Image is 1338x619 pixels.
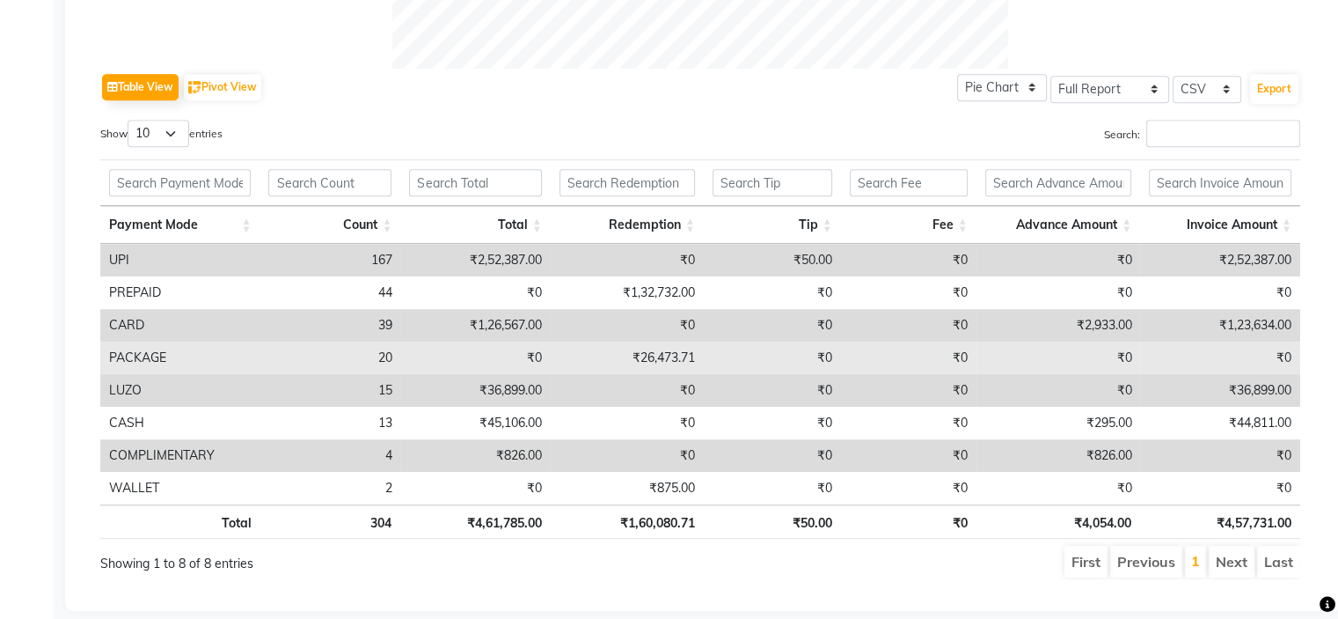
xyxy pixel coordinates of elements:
td: 15 [260,374,401,407]
td: ₹0 [841,309,976,342]
td: ₹0 [551,439,704,472]
input: Search Tip [713,169,832,196]
th: 304 [260,505,400,539]
button: Pivot View [184,74,261,100]
td: ₹0 [841,407,976,439]
th: Total: activate to sort column ascending [400,206,550,244]
th: ₹50.00 [704,505,841,539]
td: ₹0 [704,407,841,439]
td: ₹0 [551,309,704,342]
label: Show entries [100,120,223,147]
td: 20 [260,342,401,374]
td: ₹0 [704,374,841,407]
td: COMPLIMENTARY [100,439,260,472]
th: Tip: activate to sort column ascending [704,206,841,244]
td: UPI [100,244,260,276]
td: ₹36,899.00 [1140,374,1300,407]
td: ₹0 [841,342,976,374]
button: Export [1250,74,1298,104]
td: CASH [100,407,260,439]
td: ₹0 [841,472,976,505]
input: Search Total [409,169,541,196]
td: ₹0 [1140,276,1300,309]
td: ₹1,23,634.00 [1140,309,1300,342]
td: 13 [260,407,401,439]
th: ₹4,054.00 [976,505,1141,539]
td: ₹36,899.00 [400,374,550,407]
td: ₹0 [704,276,841,309]
th: Redemption: activate to sort column ascending [551,206,704,244]
td: 44 [260,276,401,309]
td: ₹0 [704,472,841,505]
td: ₹0 [704,439,841,472]
td: ₹826.00 [400,439,550,472]
th: Fee: activate to sort column ascending [841,206,976,244]
td: ₹2,52,387.00 [400,244,550,276]
button: Table View [102,74,179,100]
th: Advance Amount: activate to sort column ascending [976,206,1141,244]
th: ₹4,57,731.00 [1140,505,1300,539]
td: ₹0 [704,309,841,342]
th: ₹1,60,080.71 [551,505,704,539]
td: ₹295.00 [976,407,1141,439]
input: Search Advance Amount [985,169,1132,196]
td: 4 [260,439,401,472]
th: Total [100,505,260,539]
div: Showing 1 to 8 of 8 entries [100,544,585,573]
td: ₹50.00 [704,244,841,276]
td: CARD [100,309,260,342]
a: 1 [1191,552,1200,570]
td: ₹2,52,387.00 [1140,244,1300,276]
td: ₹0 [400,276,550,309]
td: ₹1,32,732.00 [551,276,704,309]
td: PACKAGE [100,342,260,374]
td: ₹0 [841,374,976,407]
td: ₹44,811.00 [1140,407,1300,439]
th: Invoice Amount: activate to sort column ascending [1140,206,1300,244]
td: ₹0 [1140,342,1300,374]
td: 167 [260,244,401,276]
td: ₹0 [551,374,704,407]
input: Search Fee [850,169,968,196]
th: Payment Mode: activate to sort column ascending [100,206,260,244]
input: Search Payment Mode [109,169,251,196]
td: ₹826.00 [976,439,1141,472]
input: Search Invoice Amount [1149,169,1291,196]
input: Search Count [268,169,391,196]
td: ₹0 [400,342,550,374]
td: ₹0 [841,276,976,309]
td: ₹0 [976,374,1141,407]
input: Search Redemption [559,169,695,196]
td: WALLET [100,472,260,505]
td: ₹0 [551,244,704,276]
td: ₹0 [551,407,704,439]
td: LUZO [100,374,260,407]
td: ₹0 [976,244,1141,276]
th: ₹0 [841,505,976,539]
td: ₹0 [704,342,841,374]
td: ₹2,933.00 [976,309,1141,342]
td: ₹0 [841,244,976,276]
th: ₹4,61,785.00 [400,505,550,539]
th: Count: activate to sort column ascending [260,206,400,244]
td: ₹0 [976,342,1141,374]
td: ₹26,473.71 [551,342,704,374]
td: ₹875.00 [551,472,704,505]
td: ₹0 [400,472,550,505]
td: ₹0 [976,276,1141,309]
td: ₹0 [1140,439,1300,472]
td: 39 [260,309,401,342]
select: Showentries [128,120,189,147]
td: ₹0 [1140,472,1300,505]
td: 2 [260,472,401,505]
td: ₹45,106.00 [400,407,550,439]
td: ₹0 [841,439,976,472]
img: pivot.png [188,81,201,94]
td: ₹0 [976,472,1141,505]
td: PREPAID [100,276,260,309]
input: Search: [1146,120,1300,147]
label: Search: [1104,120,1300,147]
td: ₹1,26,567.00 [400,309,550,342]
